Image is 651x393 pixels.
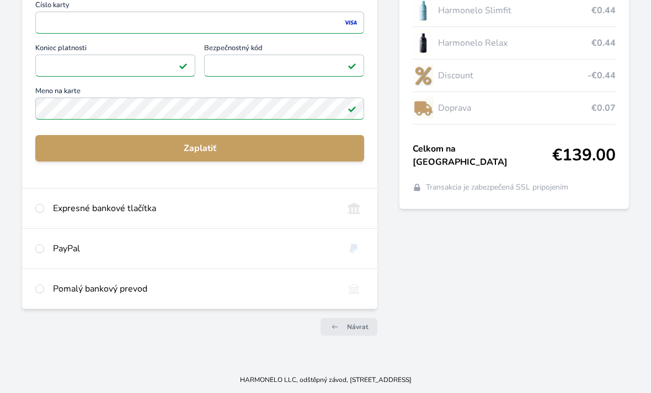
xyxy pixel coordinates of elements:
img: paypal.svg [344,242,364,255]
img: Pole je platné [348,104,356,113]
div: Pomalý bankový prevod [53,282,335,295]
button: Zaplatiť [35,135,364,161]
span: Návrat [347,322,369,331]
span: Celkom na [GEOGRAPHIC_DATA] [413,142,552,169]
span: Zaplatiť [44,142,355,155]
iframe: Iframe pre bezpečnostný kód [209,58,359,73]
a: Návrat [321,318,377,336]
img: delivery-lo.png [413,94,434,122]
iframe: Iframe pre číslo karty [40,15,359,30]
span: Discount [438,69,588,82]
span: €0.07 [591,101,616,115]
span: Harmonelo Relax [438,36,591,50]
span: Harmonelo Slimfit [438,4,591,17]
img: onlineBanking_SK.svg [344,202,364,215]
span: Koniec platnosti [35,45,195,55]
span: €139.00 [552,146,616,165]
span: Bezpečnostný kód [204,45,364,55]
img: Pole je platné [179,61,188,70]
img: Pole je platné [348,61,356,70]
span: Meno na karte [35,88,364,98]
span: Doprava [438,101,591,115]
img: bankTransfer_IBAN.svg [344,282,364,295]
input: Meno na kartePole je platné [35,98,364,120]
div: PayPal [53,242,335,255]
span: €0.44 [591,36,616,50]
span: -€0.44 [588,69,616,82]
span: Číslo karty [35,2,364,12]
img: CLEAN_RELAX_se_stinem_x-lo.jpg [413,29,434,57]
iframe: Iframe pre deň vypršania platnosti [40,58,190,73]
img: discount-lo.png [413,62,434,89]
span: Transakcia je zabezpečená SSL pripojením [426,182,568,193]
div: Expresné bankové tlačítka [53,202,335,215]
img: visa [343,18,358,28]
span: €0.44 [591,4,616,17]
